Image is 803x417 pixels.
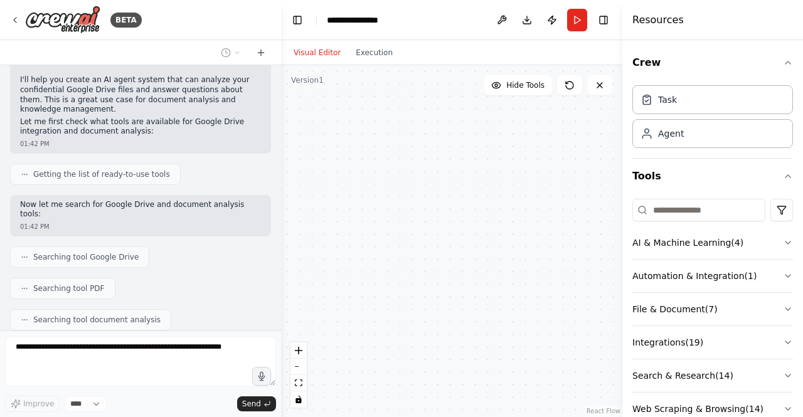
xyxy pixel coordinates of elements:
button: Integrations(19) [632,326,793,359]
h4: Resources [632,13,684,28]
span: Hide Tools [506,80,545,90]
img: Logo [25,6,100,34]
button: Switch to previous chat [216,45,246,60]
span: Send [242,399,261,409]
button: Execution [348,45,400,60]
p: I'll help you create an AI agent system that can analyze your confidential Google Drive files and... [20,75,261,114]
button: fit view [290,375,307,391]
div: Task [658,93,677,106]
button: File & Document(7) [632,293,793,325]
button: Improve [5,396,60,412]
button: Automation & Integration(1) [632,260,793,292]
button: zoom out [290,359,307,375]
a: React Flow attribution [587,408,620,414]
span: Getting the list of ready-to-use tools [33,169,170,179]
button: Send [237,396,276,411]
button: AI & Machine Learning(4) [632,226,793,259]
button: Click to speak your automation idea [252,367,271,386]
span: Searching tool Google Drive [33,252,139,262]
p: Let me first check what tools are available for Google Drive integration and document analysis: [20,117,261,137]
div: 01:42 PM [20,139,261,149]
span: Improve [23,399,54,409]
button: Search & Research(14) [632,359,793,392]
button: zoom in [290,342,307,359]
button: Start a new chat [251,45,271,60]
div: Crew [632,80,793,158]
nav: breadcrumb [327,14,390,26]
button: Hide left sidebar [289,11,306,29]
div: React Flow controls [290,342,307,408]
button: Hide right sidebar [595,11,612,29]
div: Agent [658,127,684,140]
div: 01:42 PM [20,222,261,231]
button: Tools [632,159,793,194]
button: Visual Editor [286,45,348,60]
button: Hide Tools [484,75,552,95]
button: toggle interactivity [290,391,307,408]
div: Version 1 [291,75,324,85]
div: BETA [110,13,142,28]
p: Now let me search for Google Drive and document analysis tools: [20,200,261,219]
button: Crew [632,45,793,80]
span: Searching tool document analysis [33,315,161,325]
span: Searching tool PDF [33,283,105,293]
